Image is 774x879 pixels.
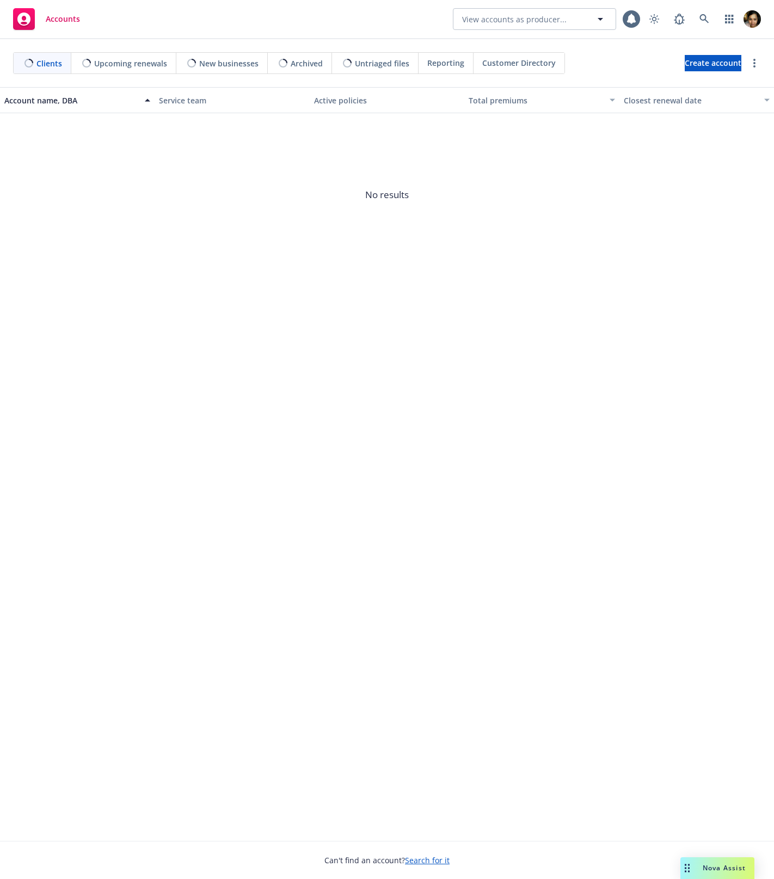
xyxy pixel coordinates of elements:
img: photo [744,10,761,28]
button: Service team [155,87,309,113]
span: Create account [685,53,741,73]
div: Total premiums [469,95,603,106]
a: Create account [685,55,741,71]
span: New businesses [199,58,259,69]
span: View accounts as producer... [462,14,567,25]
a: Search for it [405,855,450,865]
span: Untriaged files [355,58,409,69]
div: Active policies [314,95,460,106]
div: Drag to move [680,857,694,879]
span: Can't find an account? [324,855,450,866]
span: Upcoming renewals [94,58,167,69]
div: Service team [159,95,305,106]
a: Accounts [9,4,84,34]
span: Accounts [46,15,80,23]
span: Customer Directory [482,57,556,69]
div: Closest renewal date [624,95,758,106]
span: Archived [291,58,323,69]
a: Search [693,8,715,30]
button: Total premiums [464,87,619,113]
span: Nova Assist [703,863,746,872]
a: more [748,57,761,70]
span: Clients [36,58,62,69]
button: Active policies [310,87,464,113]
button: Nova Assist [680,857,754,879]
button: View accounts as producer... [453,8,616,30]
div: Account name, DBA [4,95,138,106]
a: Toggle theme [643,8,665,30]
span: Reporting [427,57,464,69]
a: Report a Bug [668,8,690,30]
a: Switch app [718,8,740,30]
button: Closest renewal date [619,87,774,113]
